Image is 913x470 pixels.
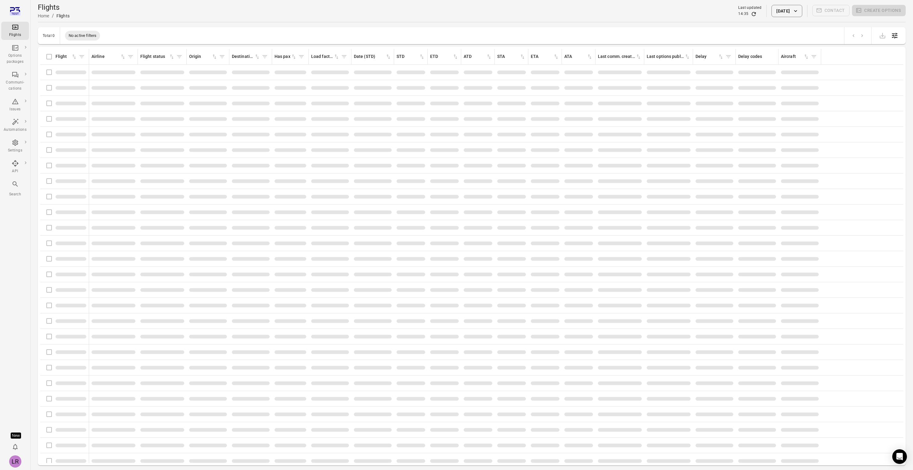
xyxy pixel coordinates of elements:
nav: pagination navigation [849,32,866,40]
div: Sort by flight in ascending order [56,53,77,60]
div: Sort by destination in ascending order [232,53,260,60]
span: Filter by flight [77,52,86,61]
div: Search [4,191,27,198]
div: Delay codes [738,53,776,60]
div: Flights [4,32,27,38]
button: Notifications [9,441,21,453]
div: Automations [4,127,27,133]
a: Communi-cations [1,69,29,94]
div: Tooltip anchor [11,433,21,439]
div: Flights [56,13,70,19]
span: Filter by load factor [340,52,349,61]
li: / [52,12,54,20]
div: Sort by date (STD) in ascending order [354,53,391,60]
span: Filter by flight status [175,52,184,61]
div: Sort by last options package published in ascending order [647,53,690,60]
span: Please make a selection to create an option package [852,5,906,17]
div: Issues [4,106,27,112]
div: Sort by aircraft in ascending order [781,53,809,60]
div: Open Intercom Messenger [892,449,907,464]
div: API [4,168,27,174]
span: Filter by destination [260,52,269,61]
nav: Breadcrumbs [38,12,70,20]
a: Home [38,13,49,18]
div: Sort by ETA in ascending order [531,53,559,60]
span: Filter by origin [217,52,227,61]
a: Issues [1,96,29,114]
div: Communi-cations [4,80,27,92]
div: 14:35 [738,11,748,17]
span: Please make a selection to create communications [812,5,850,17]
button: Search [1,179,29,199]
div: Sort by origin in ascending order [189,53,217,60]
div: Sort by ATA in ascending order [564,53,593,60]
span: Filter by has pax [297,52,306,61]
div: Settings [4,148,27,154]
button: Laufey Rut Guðmundsdóttir [7,453,24,470]
h1: Flights [38,2,70,12]
div: Sort by flight status in ascending order [140,53,175,60]
div: Sort by airline in ascending order [92,53,126,60]
div: Total 0 [43,34,55,38]
div: Options packages [4,53,27,65]
span: No active filters [65,33,100,39]
span: Filter by delay [724,52,733,61]
span: Filter by aircraft [809,52,818,61]
button: Open table configuration [889,30,901,42]
a: Options packages [1,42,29,67]
span: Please make a selection to export [876,32,889,38]
a: API [1,158,29,176]
button: [DATE] [771,5,802,17]
div: Sort by delay in ascending order [696,53,724,60]
div: Sort by STA in ascending order [497,53,526,60]
div: Sort by ETD in ascending order [430,53,458,60]
div: Sort by ATD in ascending order [464,53,492,60]
a: Flights [1,22,29,40]
div: LR [9,455,21,468]
div: Sort by has pax in ascending order [275,53,297,60]
span: Filter by airline [126,52,135,61]
a: Automations [1,116,29,135]
div: Sort by last communication created in ascending order [598,53,642,60]
div: Sort by load factor in ascending order [311,53,340,60]
div: Sort by STD in ascending order [397,53,425,60]
a: Settings [1,137,29,155]
div: Last updated [738,5,761,11]
button: Refresh data [751,11,757,17]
